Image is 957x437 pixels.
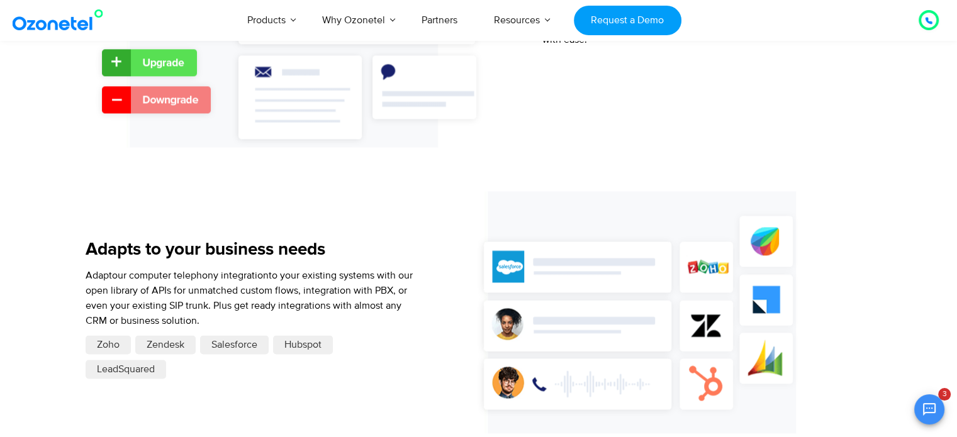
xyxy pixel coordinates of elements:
span: Zoho [97,337,120,352]
span: Hubspot [284,337,322,352]
span: our computer telephony integration [112,269,269,282]
h5: Adapts to your business needs [86,241,413,258]
button: Open chat [914,394,944,424]
span: LeadSquared [97,362,155,377]
p: Adapt to your existing systems with our open library of APIs for unmatched custom flows, integrat... [86,268,413,328]
span: Zendesk [147,337,184,352]
img: Integrated your CRM [472,191,812,433]
span: 3 [938,388,951,401]
span: Salesforce [211,337,257,352]
a: Request a Demo [574,6,681,35]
